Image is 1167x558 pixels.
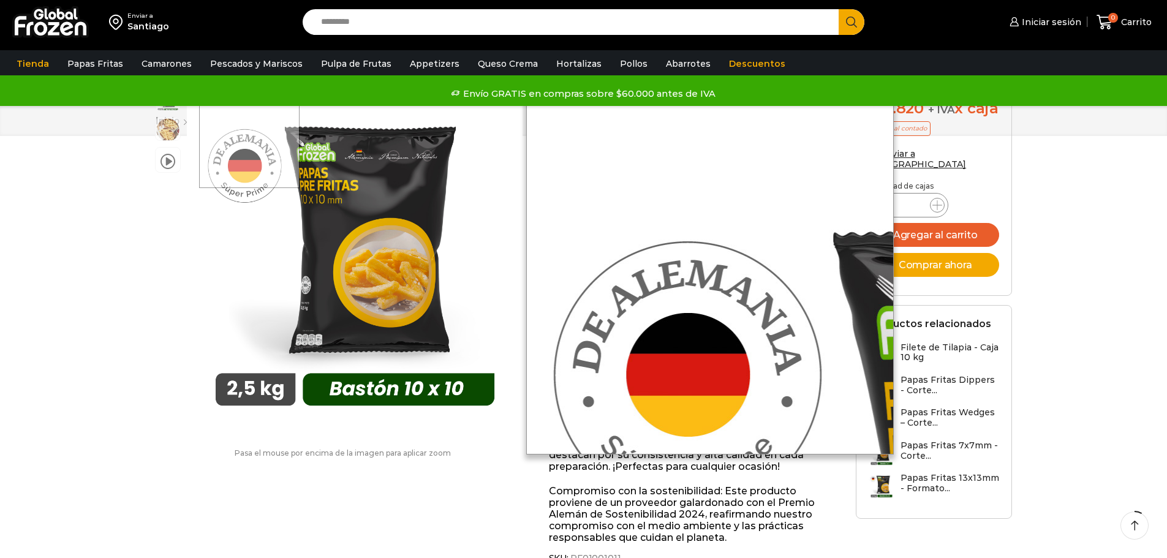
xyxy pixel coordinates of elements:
span: + IVA [928,104,955,116]
span: 0 [1108,13,1118,23]
a: Descuentos [723,52,791,75]
a: 0 Carrito [1093,8,1155,37]
a: Filete de Tilapia - Caja 10 kg [869,342,1000,369]
a: Pollos [614,52,654,75]
a: Hortalizas [550,52,608,75]
bdi: 18.820 [869,99,924,117]
span: 10×10 [156,118,180,142]
button: Comprar ahora [869,253,1000,277]
p: Pasa el mouse por encima de la imagen para aplicar zoom [155,449,531,458]
a: Tienda [10,52,55,75]
a: Pescados y Mariscos [204,52,309,75]
a: Camarones [135,52,198,75]
h2: Productos relacionados [869,318,991,330]
a: Papas Fritas 7x7mm - Corte... [869,440,1000,467]
a: Abarrotes [660,52,717,75]
div: Santiago [127,20,169,32]
a: Appetizers [404,52,466,75]
a: Papas Fritas Wedges – Corte... [869,407,1000,434]
button: Agregar al carrito [869,223,1000,247]
a: Queso Crema [472,52,544,75]
h3: Papas Fritas 7x7mm - Corte... [901,440,1000,461]
a: Pulpa de Frutas [315,52,398,75]
p: Cantidad de cajas [869,182,1000,190]
a: Iniciar sesión [1006,10,1081,34]
button: Search button [839,9,864,35]
a: Papas Fritas Dippers - Corte... [869,375,1000,401]
div: Enviar a [127,12,169,20]
img: address-field-icon.svg [109,12,127,32]
p: Compromiso con la sostenibilidad: Este producto proviene de un proveedor galardonado con el Premi... [549,485,837,544]
h3: Papas Fritas Wedges – Corte... [901,407,1000,428]
a: Enviar a [GEOGRAPHIC_DATA] [869,148,967,170]
h3: Papas Fritas 13x13mm - Formato... [901,473,1000,494]
a: Papas Fritas 13x13mm - Formato... [869,473,1000,499]
input: Product quantity [897,197,920,214]
h3: Papas Fritas Dippers - Corte... [901,375,1000,396]
div: x caja [869,100,1000,118]
a: Papas Fritas [61,52,129,75]
h3: Filete de Tilapia - Caja 10 kg [901,342,1000,363]
p: Precio al contado [869,121,931,136]
span: Carrito [1118,16,1152,28]
span: Iniciar sesión [1019,16,1081,28]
